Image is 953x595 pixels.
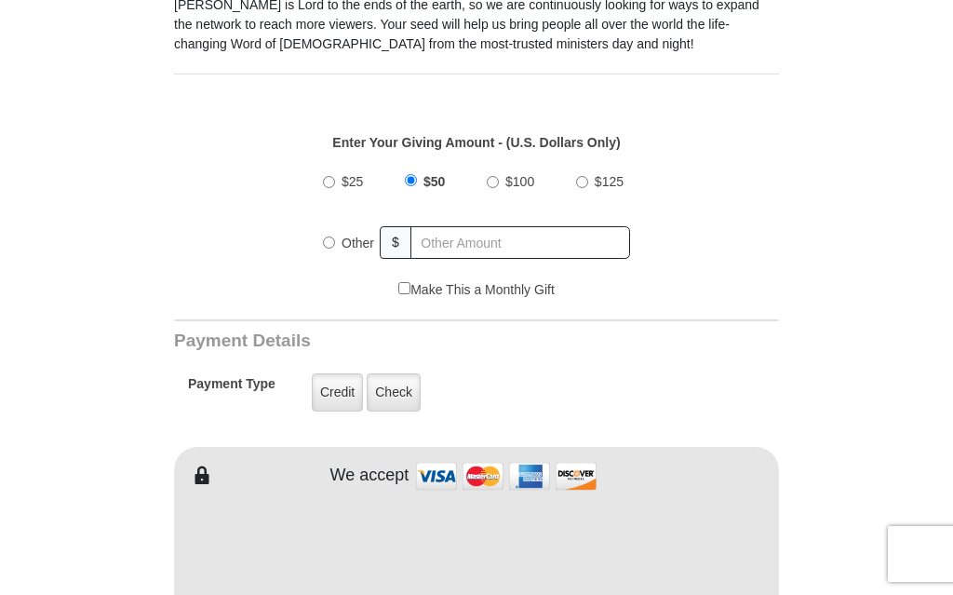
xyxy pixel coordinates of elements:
[398,280,555,300] label: Make This a Monthly Gift
[342,236,374,250] span: Other
[398,282,410,294] input: Make This a Monthly Gift
[505,174,534,189] span: $100
[380,226,411,259] span: $
[413,456,599,496] img: credit cards accepted
[332,135,620,150] strong: Enter Your Giving Amount - (U.S. Dollars Only)
[410,226,630,259] input: Other Amount
[595,174,624,189] span: $125
[174,331,649,352] h3: Payment Details
[342,174,363,189] span: $25
[312,373,363,412] label: Credit
[188,376,275,401] h5: Payment Type
[423,174,445,189] span: $50
[330,466,409,486] h4: We accept
[367,373,421,412] label: Check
